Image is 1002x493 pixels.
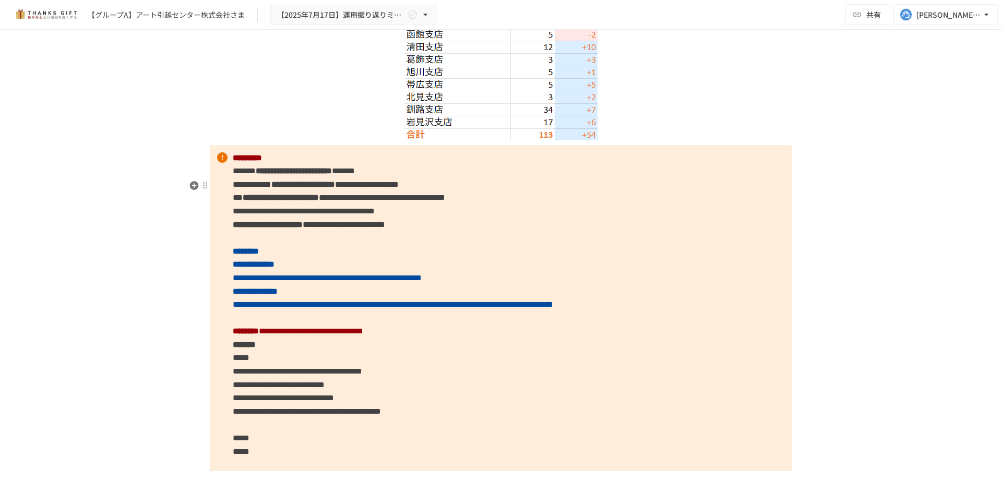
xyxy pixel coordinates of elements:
span: 共有 [866,9,881,20]
span: 【2025年7月17日】運用振り返りミーティング [277,8,405,21]
div: [PERSON_NAME][EMAIL_ADDRESS][DOMAIN_NAME] [916,8,981,21]
button: 共有 [845,4,889,25]
button: [PERSON_NAME][EMAIL_ADDRESS][DOMAIN_NAME] [893,4,998,25]
div: 【グループA】アート引越センター株式会社さま [88,9,245,20]
img: mMP1OxWUAhQbsRWCurg7vIHe5HqDpP7qZo7fRoNLXQh [13,6,79,23]
button: 【2025年7月17日】運用振り返りミーティング [270,5,437,25]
